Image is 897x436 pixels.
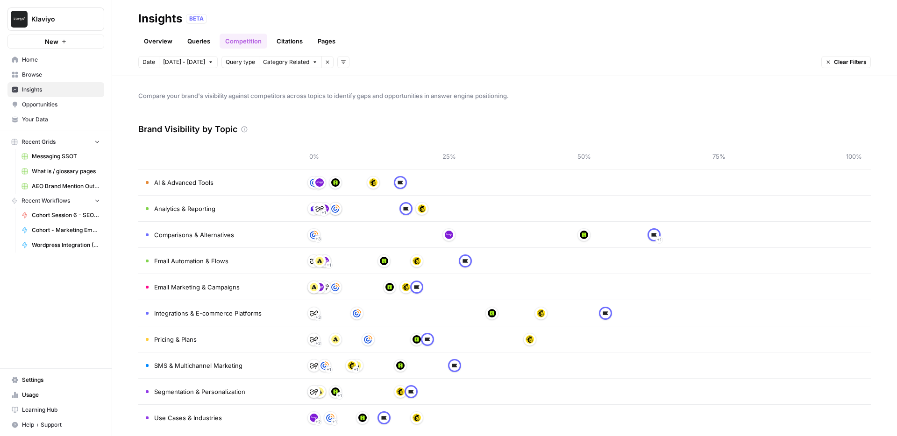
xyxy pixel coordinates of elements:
[396,361,405,370] img: or48ckoj2dr325ui2uouqhqfwspy
[450,361,459,370] img: d03zj4el0aa7txopwdneenoutvcu
[7,52,104,67] a: Home
[154,230,234,239] span: Comparisons & Alternatives
[7,82,104,97] a: Insights
[22,70,100,79] span: Browse
[315,339,321,348] span: + 2
[354,365,358,374] span: + 1
[154,335,197,344] span: Pricing & Plans
[326,414,335,422] img: rg202btw2ktor7h9ou5yjtg7epnf
[154,204,215,213] span: Analytics & Reporting
[154,413,222,422] span: Use Cases & Industries
[821,56,871,68] button: Clear Filters
[402,283,410,291] img: pg21ys236mnd3p55lv59xccdo3xy
[7,67,104,82] a: Browse
[154,256,228,266] span: Email Automation & Flows
[440,152,458,161] span: 25%
[7,35,104,49] button: New
[315,178,324,187] img: 3j9qnj2pq12j0e9szaggu3i8lwoi
[413,335,421,344] img: or48ckoj2dr325ui2uouqhqfwspy
[650,231,658,239] img: d03zj4el0aa7txopwdneenoutvcu
[22,421,100,429] span: Help + Support
[353,309,361,317] img: rg202btw2ktor7h9ou5yjtg7epnf
[220,34,267,49] a: Competition
[22,391,100,399] span: Usage
[32,182,100,190] span: AEO Brand Mention Outreach (1)
[7,417,104,432] button: Help + Support
[22,406,100,414] span: Learning Hub
[380,414,388,422] img: d03zj4el0aa7txopwdneenoutvcu
[315,313,321,322] span: + 3
[22,56,100,64] span: Home
[331,204,340,213] img: rg202btw2ktor7h9ou5yjtg7epnf
[45,37,58,46] span: New
[310,178,318,187] img: rg202btw2ktor7h9ou5yjtg7epnf
[159,56,218,68] button: [DATE] - [DATE]
[154,282,240,292] span: Email Marketing & Campaigns
[22,115,100,124] span: Your Data
[17,149,104,164] a: Messaging SSOT
[369,178,377,187] img: pg21ys236mnd3p55lv59xccdo3xy
[310,335,318,344] img: 24zjstrmboybh03qprmzjnkpzb7j
[461,257,470,265] img: d03zj4el0aa7txopwdneenoutvcu
[332,417,337,427] span: + 1
[259,56,321,68] button: Category Related
[710,152,728,161] span: 75%
[407,387,415,396] img: d03zj4el0aa7txopwdneenoutvcu
[21,138,56,146] span: Recent Grids
[154,387,245,396] span: Segmentation & Personalization
[380,257,388,265] img: or48ckoj2dr325ui2uouqhqfwspy
[138,11,182,26] div: Insights
[32,226,100,234] span: Cohort - Marketing Email [[PERSON_NAME]]
[423,335,432,344] img: d03zj4el0aa7txopwdneenoutvcu
[331,335,340,344] img: n07qf5yuhemumpikze8icgz1odva
[413,414,421,422] img: pg21ys236mnd3p55lv59xccdo3xy
[601,309,610,317] img: d03zj4el0aa7txopwdneenoutvcu
[7,373,104,387] a: Settings
[418,204,426,213] img: pg21ys236mnd3p55lv59xccdo3xy
[337,391,342,401] span: + 1
[271,34,308,49] a: Citations
[7,387,104,402] a: Usage
[310,283,318,291] img: n07qf5yuhemumpikze8icgz1odva
[7,7,104,31] button: Workspace: Klaviyo
[327,365,331,374] span: + 1
[154,361,242,370] span: SMS & Multichannel Marketing
[315,257,324,265] img: n07qf5yuhemumpikze8icgz1odva
[32,152,100,161] span: Messaging SSOT
[353,361,361,370] img: n07qf5yuhemumpikze8icgz1odva
[320,283,329,291] img: 24zjstrmboybh03qprmzjnkpzb7j
[396,178,405,187] img: d03zj4el0aa7txopwdneenoutvcu
[315,234,321,244] span: + 3
[327,260,331,270] span: + 1
[488,309,496,317] img: or48ckoj2dr325ui2uouqhqfwspy
[32,167,100,176] span: What is / glossary pages
[154,309,262,318] span: Integrations & E-commerce Platforms
[11,11,28,28] img: Klaviyo Logo
[310,387,318,396] img: 24zjstrmboybh03qprmzjnkpzb7j
[310,204,318,213] img: fxnkixr6jbtdipu3lra6hmajxwf3
[310,414,318,422] img: 3j9qnj2pq12j0e9szaggu3i8lwoi
[331,178,340,187] img: or48ckoj2dr325ui2uouqhqfwspy
[331,387,340,396] img: or48ckoj2dr325ui2uouqhqfwspy
[575,152,593,161] span: 50%
[358,414,367,422] img: or48ckoj2dr325ui2uouqhqfwspy
[17,179,104,194] a: AEO Brand Mention Outreach (1)
[413,283,421,291] img: d03zj4el0aa7txopwdneenoutvcu
[142,58,155,66] span: Date
[315,283,324,291] img: 3j9qnj2pq12j0e9szaggu3i8lwoi
[580,231,588,239] img: or48ckoj2dr325ui2uouqhqfwspy
[320,361,329,370] img: rg202btw2ktor7h9ou5yjtg7epnf
[364,335,372,344] img: rg202btw2ktor7h9ou5yjtg7epnf
[834,58,867,66] span: Clear Filters
[310,257,318,265] img: 24zjstrmboybh03qprmzjnkpzb7j
[312,34,341,49] a: Pages
[17,238,104,253] a: Wordpress Integration (WIP - Staging)
[186,14,207,23] div: BETA
[7,194,104,208] button: Recent Workflows
[402,204,410,213] img: d03zj4el0aa7txopwdneenoutvcu
[321,208,326,218] span: + 1
[385,283,394,291] img: or48ckoj2dr325ui2uouqhqfwspy
[305,152,323,161] span: 0%
[17,208,104,223] a: Cohort Session 6 - SEO Exercise
[7,402,104,417] a: Learning Hub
